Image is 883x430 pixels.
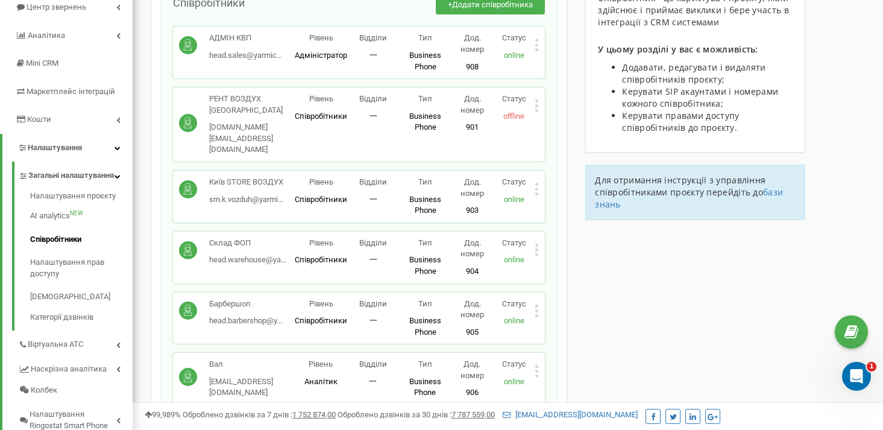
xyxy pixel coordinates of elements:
span: Рівень [309,238,333,247]
span: Тип [418,177,432,186]
a: Загальні налаштування [18,162,133,186]
span: Співробітники [295,195,347,204]
span: Статус [502,299,526,308]
p: РЕНТ ВОЗДУХ [GEOGRAPHIC_DATA] [209,93,295,116]
p: [EMAIL_ADDRESS][DOMAIN_NAME] [209,376,295,399]
span: Тип [418,238,432,247]
span: Налаштування [28,143,82,152]
span: online [504,316,524,325]
span: Кошти [27,115,51,124]
u: 7 787 559,00 [451,410,495,419]
span: Центр звернень [27,2,86,11]
span: Статус [502,94,526,103]
span: Адміністратор [295,51,347,60]
a: Налаштування проєкту [30,191,133,205]
span: Рівень [309,94,333,103]
span: head.warehouse@ya... [209,255,286,264]
a: [EMAIL_ADDRESS][DOMAIN_NAME] [503,410,638,419]
span: Рівень [309,299,333,308]
span: Дод. номер [460,238,484,259]
span: Рівень [309,33,333,42]
span: Business Phone [409,255,441,276]
span: 1 [867,362,876,372]
span: 一 [369,112,377,121]
span: Статус [502,177,526,186]
span: Business Phone [409,316,441,337]
span: Відділи [359,299,387,308]
span: Business Phone [409,51,441,71]
a: бази знань [595,186,783,210]
span: Статус [502,359,526,368]
u: 1 752 874,00 [292,410,336,419]
span: Рівень [309,177,333,186]
span: Статус [502,33,526,42]
span: head.sales@yarmic... [209,51,282,60]
span: offline [503,112,524,121]
span: 一 [369,255,377,264]
p: Вал [209,359,295,370]
span: Наскрізна аналітика [31,364,107,375]
a: [DEMOGRAPHIC_DATA] [30,285,133,309]
span: 一 [369,195,377,204]
a: Співробітники [30,228,133,251]
span: head.barbershop@y... [209,316,282,325]
a: AI analyticsNEW [30,204,133,228]
span: online [504,51,524,60]
span: Дод. номер [460,94,484,115]
span: Тип [418,299,432,308]
span: Співробітники [295,255,347,264]
span: Маркетплейс інтеграцій [27,87,115,96]
span: Відділи [359,238,387,247]
span: sm.k.vozduh@yarmi... [209,195,283,204]
span: Загальні налаштування [28,170,114,182]
p: Київ STORE ВОЗДУХ [209,177,283,188]
span: Відділи [359,177,387,186]
span: 一 [369,316,377,325]
span: Оброблено дзвінків за 30 днів : [338,410,495,419]
span: Статус [502,238,526,247]
span: Відділи [359,359,387,368]
a: Категорії дзвінків [30,309,133,323]
span: Відділи [359,33,387,42]
span: Дод. номер [460,359,484,380]
p: 906 [451,387,493,399]
p: АДМІН КВП [209,33,282,44]
span: Mini CRM [26,58,58,68]
a: Колбек [18,380,133,401]
span: online [504,377,524,386]
a: Віртуальна АТС [18,330,133,355]
iframe: Intercom live chat [842,362,871,391]
span: online [504,195,524,204]
span: Аналiтика [28,31,65,40]
span: Віртуальна АТС [28,339,83,350]
span: Додавати, редагувати і видаляти співробітників проєкту; [622,62,765,85]
span: 一 [369,51,377,60]
span: Оброблено дзвінків за 7 днів : [183,410,336,419]
span: Рівень [309,359,333,368]
span: Тип [418,33,432,42]
span: 99,989% [145,410,181,419]
span: Відділи [359,94,387,103]
a: Наскрізна аналітика [18,355,133,380]
span: Дод. номер [460,177,484,198]
p: 901 [451,122,493,133]
span: Тип [418,94,432,103]
p: Барбершоп [209,299,282,310]
span: Дод. номер [460,33,484,54]
span: Співробітники [295,316,347,325]
p: 905 [451,327,493,338]
p: 904 [451,266,493,277]
span: Дод. номер [460,299,484,320]
span: Керувати SIP акаунтами і номерами кожного співробітника; [622,86,778,109]
span: Співробітники [295,112,347,121]
span: У цьому розділі у вас є можливість: [598,43,758,55]
span: Аналітик [304,377,338,386]
span: Business Phone [409,377,441,397]
p: 908 [451,62,493,73]
span: Business Phone [409,195,441,215]
span: [DOMAIN_NAME][EMAIL_ADDRESS][DOMAIN_NAME] [209,122,273,154]
a: Налаштування прав доступу [30,251,133,285]
span: 一 [369,377,377,386]
span: Тип [418,359,432,368]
